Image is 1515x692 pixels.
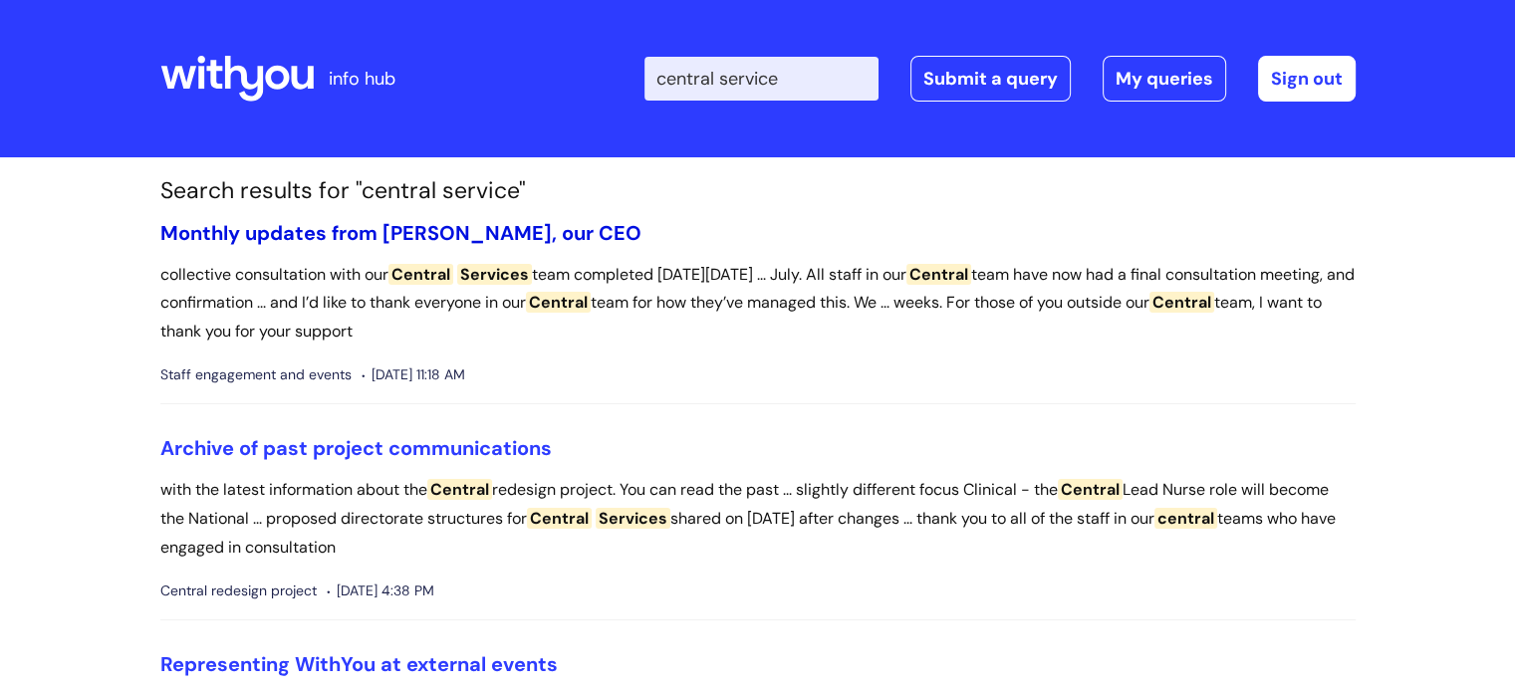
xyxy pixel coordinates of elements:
[1058,479,1123,500] span: Central
[644,56,1356,102] div: | -
[160,435,552,461] a: Archive of past project communications
[596,508,670,529] span: Services
[644,57,879,101] input: Search
[906,264,971,285] span: Central
[160,220,641,246] a: Monthly updates from [PERSON_NAME], our CEO
[160,651,558,677] a: Representing WithYou at external events
[329,63,395,95] p: info hub
[160,362,352,387] span: Staff engagement and events
[1154,508,1217,529] span: central
[1149,292,1214,313] span: Central
[388,264,453,285] span: Central
[427,479,492,500] span: Central
[160,476,1356,562] p: with the latest information about the redesign project. You can read the past ... slightly differ...
[327,578,434,603] span: [DATE] 4:38 PM
[457,264,532,285] span: Services
[910,56,1071,102] a: Submit a query
[362,362,465,387] span: [DATE] 11:18 AM
[160,578,317,603] span: Central redesign project
[1103,56,1226,102] a: My queries
[160,177,1356,205] h1: Search results for "central service"
[1258,56,1356,102] a: Sign out
[527,508,592,529] span: Central
[160,261,1356,346] p: collective consultation with our team completed [DATE][DATE] ... July. All staff in our team have...
[526,292,591,313] span: Central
